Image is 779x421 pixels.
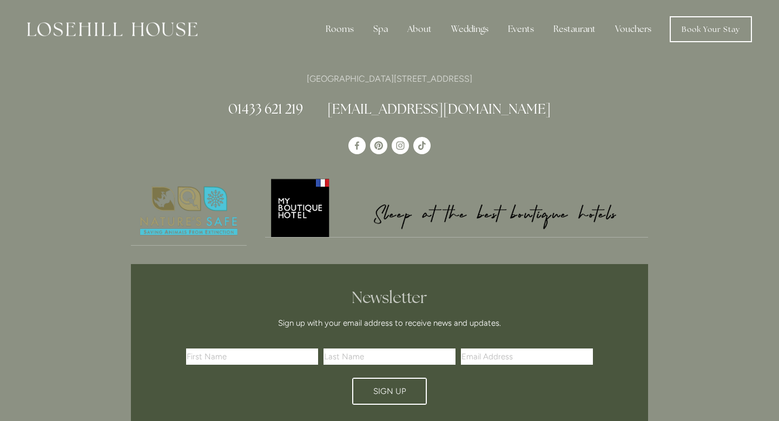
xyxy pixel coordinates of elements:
div: About [399,18,440,40]
a: Nature's Safe - Logo [131,177,247,246]
a: Losehill House Hotel & Spa [348,137,366,154]
img: Losehill House [27,22,197,36]
input: Email Address [461,348,593,365]
a: Instagram [392,137,409,154]
div: Spa [365,18,397,40]
button: Sign Up [352,378,427,405]
a: [EMAIL_ADDRESS][DOMAIN_NAME] [327,100,551,117]
input: First Name [186,348,318,365]
a: TikTok [413,137,431,154]
a: 01433 621 219 [228,100,303,117]
span: Sign Up [373,386,406,396]
img: My Boutique Hotel - Logo [265,177,649,237]
a: Book Your Stay [670,16,752,42]
a: Vouchers [606,18,660,40]
div: Rooms [317,18,362,40]
p: [GEOGRAPHIC_DATA][STREET_ADDRESS] [131,71,648,86]
div: Weddings [443,18,497,40]
img: Nature's Safe - Logo [131,177,247,245]
div: Events [499,18,543,40]
div: Restaurant [545,18,604,40]
a: Pinterest [370,137,387,154]
input: Last Name [324,348,455,365]
p: Sign up with your email address to receive news and updates. [190,317,589,330]
h2: Newsletter [190,288,589,307]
